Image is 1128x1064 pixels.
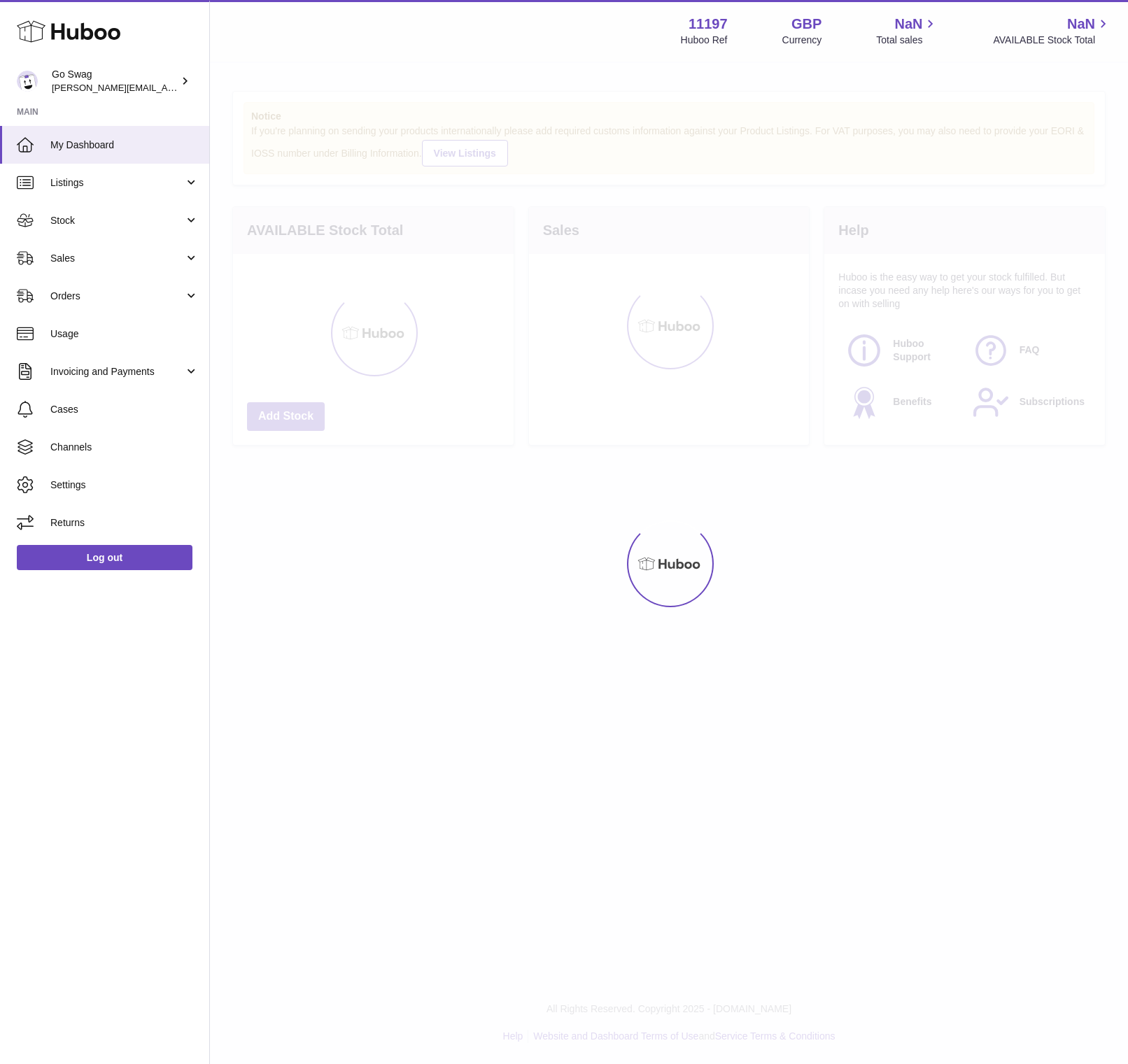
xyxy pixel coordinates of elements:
span: [PERSON_NAME][EMAIL_ADDRESS][DOMAIN_NAME] [52,82,281,93]
span: Returns [50,516,199,530]
span: NaN [1067,15,1095,34]
img: leigh@goswag.com [17,71,38,92]
span: My Dashboard [50,139,199,152]
div: Currency [782,34,822,47]
strong: 11197 [689,15,728,34]
span: Cases [50,403,199,416]
span: Orders [50,290,184,303]
a: Log out [17,545,192,570]
strong: GBP [791,15,822,34]
a: NaN Total sales [876,15,938,47]
span: Stock [50,214,184,227]
div: Go Swag [52,68,178,94]
span: Listings [50,176,184,190]
span: Invoicing and Payments [50,365,184,378]
span: Total sales [876,34,938,47]
span: AVAILABLE Stock Total [993,34,1111,47]
span: Usage [50,327,199,341]
a: NaN AVAILABLE Stock Total [993,15,1111,47]
span: Settings [50,478,199,492]
div: Huboo Ref [681,34,728,47]
span: NaN [894,15,922,34]
span: Sales [50,252,184,265]
span: Channels [50,441,199,454]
